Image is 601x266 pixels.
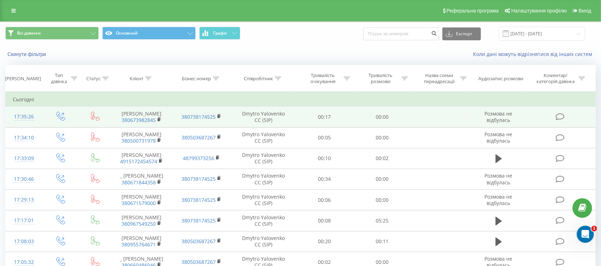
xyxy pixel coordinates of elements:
button: Графік [199,27,240,40]
div: Співробітник [244,76,273,82]
span: Розмова не відбулась [485,193,513,206]
td: Dmytro Yalovenko CC (SIP) [231,127,296,148]
td: Dmytro Yalovenko CC (SIP) [231,231,296,252]
a: 380503687267 [181,259,216,265]
span: Розмова не відбулась [485,172,513,185]
td: [PERSON_NAME] [112,148,171,169]
button: Експорт [442,27,481,40]
a: 380738174525 [181,175,216,182]
td: [PERSON_NAME] [112,210,171,231]
a: Коли дані можуть відрізнятися вiд інших систем [473,51,596,57]
td: 00:08 [296,210,354,231]
td: 00:00 [353,169,411,189]
a: 380673982845 [122,117,156,123]
td: Dmytro Yalovenko CC (SIP) [231,107,296,127]
button: Всі дзвінки [5,27,99,40]
span: Реферальна програма [447,8,499,14]
div: 17:17:01 [13,214,35,227]
iframe: Intercom live chat [577,226,594,243]
span: Всі дзвінки [17,30,41,36]
td: [PERSON_NAME] [112,190,171,210]
td: 00:00 [353,127,411,148]
a: 380967549250 [122,220,156,227]
div: Тип дзвінка [49,72,69,85]
td: [PERSON_NAME] [112,231,171,252]
a: 380671579000 [122,200,156,206]
td: Dmytro Yalovenko CC (SIP) [231,210,296,231]
td: 00:10 [296,148,354,169]
td: Dmytro Yalovenko CC (SIP) [231,169,296,189]
td: 05:25 [353,210,411,231]
a: 380500731978 [122,137,156,144]
td: Dmytro Yalovenko CC (SIP) [231,190,296,210]
a: 48799373256 [183,155,214,162]
td: [PERSON_NAME] [112,107,171,127]
td: 00:20 [296,231,354,252]
a: 4915172454574 [120,158,157,165]
span: Вихід [579,8,591,14]
div: 17:08:03 [13,235,35,249]
span: Налаштування профілю [511,8,567,14]
div: Аудіозапис розмови [478,76,523,82]
td: 00:00 [353,190,411,210]
div: Тривалість розмови [361,72,400,85]
div: Тривалість очікування [304,72,342,85]
span: Графік [213,31,227,36]
span: Розмова не відбулась [485,110,513,123]
a: 380671844358 [122,179,156,186]
button: Основний [102,27,196,40]
td: 00:11 [353,231,411,252]
div: 17:34:10 [13,131,35,145]
td: 00:02 [353,148,411,169]
td: [PERSON_NAME] [112,127,171,148]
a: 380738174525 [181,217,216,224]
td: 00:05 [296,127,354,148]
button: Скинути фільтри [5,51,50,57]
td: 00:00 [353,107,411,127]
td: 00:34 [296,169,354,189]
div: 17:30:46 [13,172,35,186]
td: _ [PERSON_NAME] [112,169,171,189]
div: [PERSON_NAME] [5,76,41,82]
a: 380738174525 [181,196,216,203]
div: 17:29:13 [13,193,35,207]
span: 1 [591,226,597,231]
td: Сьогодні [6,92,596,107]
span: Розмова не відбулась [485,131,513,144]
div: 17:35:26 [13,110,35,124]
div: Назва схеми переадресації [420,72,458,85]
div: Бізнес номер [182,76,211,82]
div: 17:33:09 [13,152,35,165]
a: 380738174525 [181,113,216,120]
div: Клієнт [130,76,143,82]
td: 00:17 [296,107,354,127]
a: 380503687267 [181,134,216,141]
td: 00:06 [296,190,354,210]
a: 380503687267 [181,238,216,245]
td: Dmytro Yalovenko CC (SIP) [231,148,296,169]
input: Пошук за номером [363,27,439,40]
div: Коментар/категорія дзвінка [535,72,577,85]
div: Статус [86,76,101,82]
a: 380955764671 [122,241,156,248]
